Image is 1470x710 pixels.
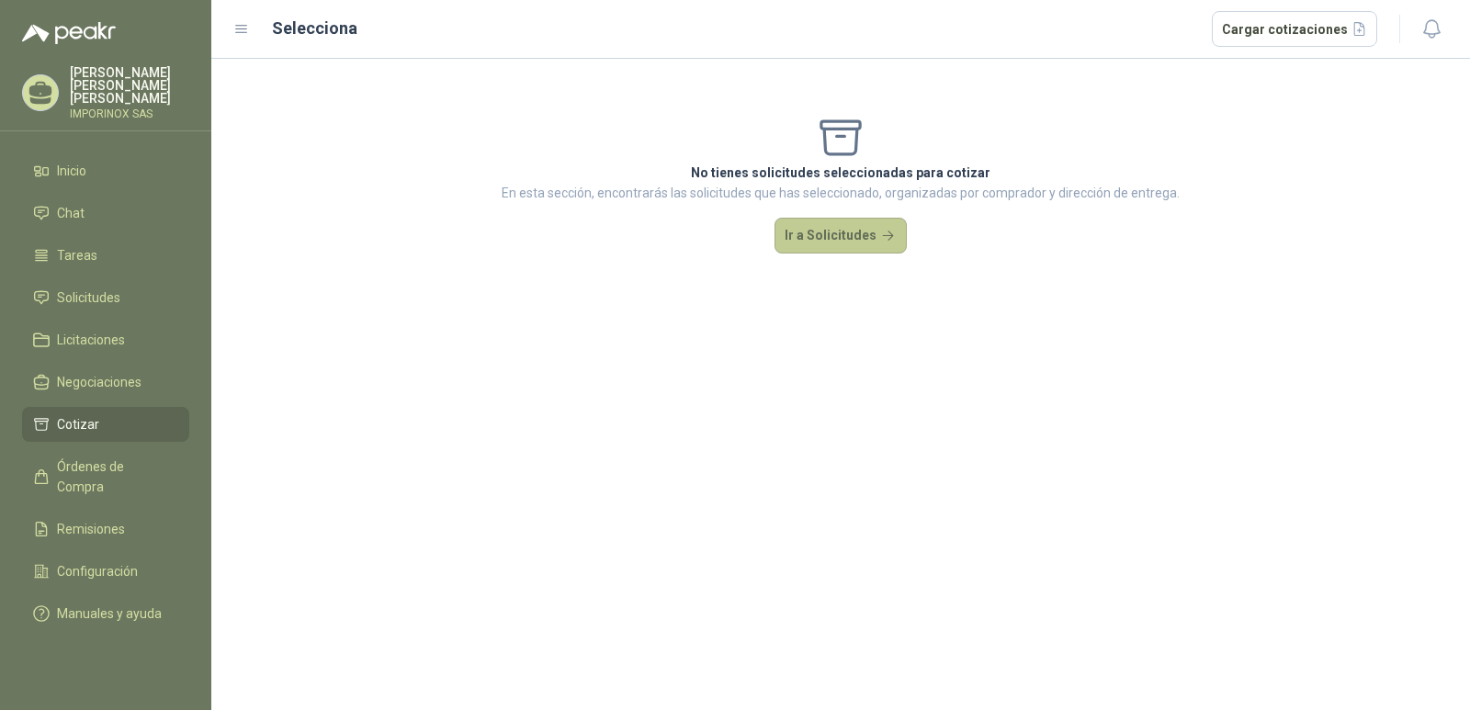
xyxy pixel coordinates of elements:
span: Inicio [57,161,86,181]
a: Tareas [22,238,189,273]
a: Chat [22,196,189,231]
p: En esta sección, encontrarás las solicitudes que has seleccionado, organizadas por comprador y di... [502,183,1180,203]
a: Configuración [22,554,189,589]
a: Licitaciones [22,322,189,357]
span: Manuales y ayuda [57,603,162,624]
span: Solicitudes [57,287,120,308]
a: Manuales y ayuda [22,596,189,631]
img: Logo peakr [22,22,116,44]
a: Negociaciones [22,365,189,400]
span: Órdenes de Compra [57,456,172,497]
span: Configuración [57,561,138,581]
a: Inicio [22,153,189,188]
p: No tienes solicitudes seleccionadas para cotizar [502,163,1180,183]
a: Órdenes de Compra [22,449,189,504]
p: IMPORINOX SAS [70,108,189,119]
span: Remisiones [57,519,125,539]
a: Cotizar [22,407,189,442]
span: Cotizar [57,414,99,434]
p: [PERSON_NAME] [PERSON_NAME] [PERSON_NAME] [70,66,189,105]
a: Remisiones [22,512,189,547]
span: Chat [57,203,85,223]
button: Ir a Solicitudes [775,218,907,254]
button: Cargar cotizaciones [1212,11,1378,48]
h2: Selecciona [272,16,357,41]
span: Negociaciones [57,372,141,392]
span: Licitaciones [57,330,125,350]
span: Tareas [57,245,97,265]
a: Solicitudes [22,280,189,315]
